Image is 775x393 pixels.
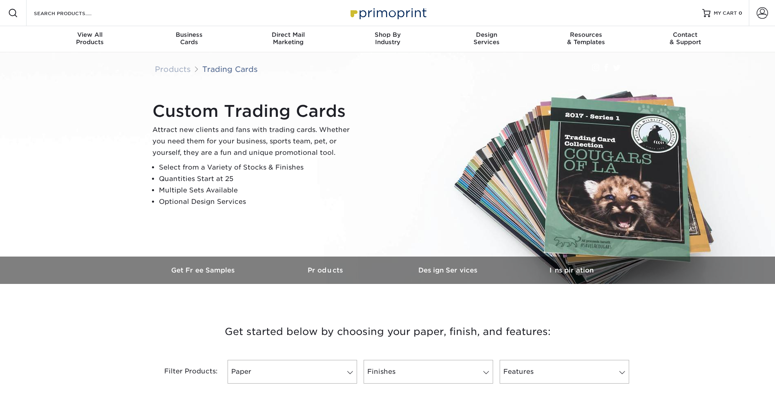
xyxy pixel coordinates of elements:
[159,162,357,173] li: Select from a Variety of Stocks & Finishes
[510,257,633,284] a: Inspiration
[159,185,357,196] li: Multiple Sets Available
[159,196,357,208] li: Optional Design Services
[239,26,338,52] a: Direct MailMarketing
[500,360,629,384] a: Features
[265,257,388,284] a: Products
[139,31,239,38] span: Business
[388,266,510,274] h3: Design Services
[739,10,742,16] span: 0
[364,360,493,384] a: Finishes
[338,26,437,52] a: Shop ByIndustry
[388,257,510,284] a: Design Services
[536,26,636,52] a: Resources& Templates
[239,31,338,46] div: Marketing
[152,124,357,159] p: Attract new clients and fans with trading cards. Whether you need them for your business, sports ...
[437,31,536,46] div: Services
[155,65,191,74] a: Products
[636,26,735,52] a: Contact& Support
[40,26,140,52] a: View AllProducts
[714,10,737,17] span: MY CART
[139,31,239,46] div: Cards
[149,313,627,350] h3: Get started below by choosing your paper, finish, and features:
[347,4,429,22] img: Primoprint
[139,26,239,52] a: BusinessCards
[143,360,224,384] div: Filter Products:
[536,31,636,46] div: & Templates
[228,360,357,384] a: Paper
[510,266,633,274] h3: Inspiration
[143,266,265,274] h3: Get Free Samples
[239,31,338,38] span: Direct Mail
[536,31,636,38] span: Resources
[437,26,536,52] a: DesignServices
[265,266,388,274] h3: Products
[40,31,140,38] span: View All
[40,31,140,46] div: Products
[143,257,265,284] a: Get Free Samples
[33,8,113,18] input: SEARCH PRODUCTS.....
[159,173,357,185] li: Quantities Start at 25
[338,31,437,46] div: Industry
[152,101,357,121] h1: Custom Trading Cards
[202,65,258,74] a: Trading Cards
[636,31,735,46] div: & Support
[636,31,735,38] span: Contact
[437,31,536,38] span: Design
[338,31,437,38] span: Shop By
